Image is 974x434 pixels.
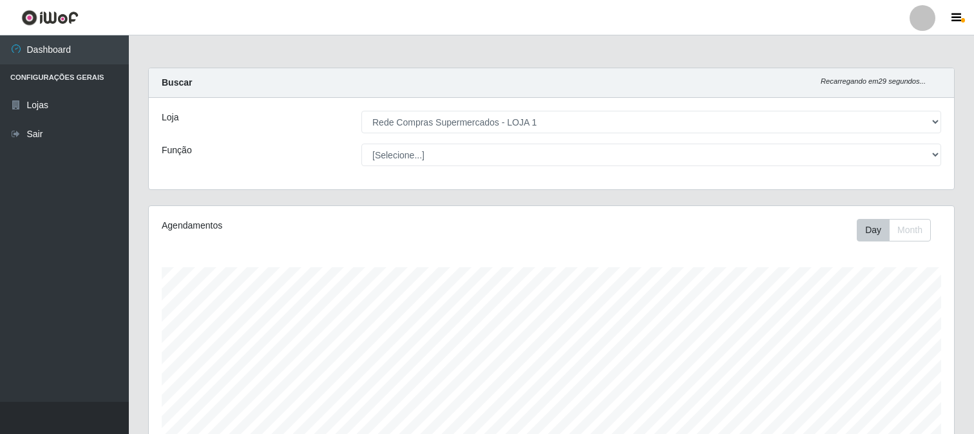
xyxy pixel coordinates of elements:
strong: Buscar [162,77,192,88]
i: Recarregando em 29 segundos... [821,77,926,85]
div: First group [857,219,931,241]
button: Day [857,219,890,241]
label: Loja [162,111,178,124]
label: Função [162,144,192,157]
div: Toolbar with button groups [857,219,941,241]
button: Month [889,219,931,241]
img: CoreUI Logo [21,10,79,26]
div: Agendamentos [162,219,475,232]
